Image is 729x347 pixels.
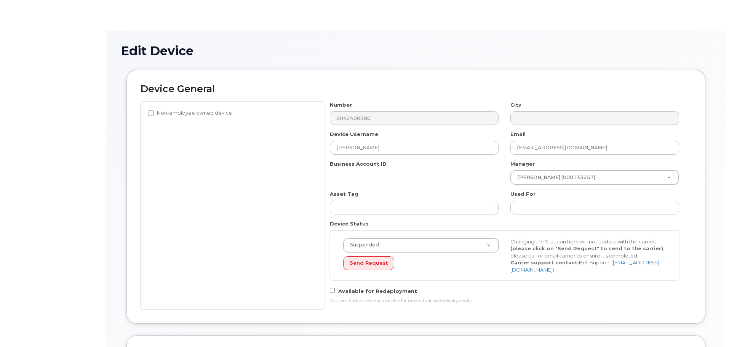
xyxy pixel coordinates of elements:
[510,131,526,138] label: Email
[510,160,535,168] label: Manager
[510,245,663,251] strong: (please click on "Send Request" to send to the carrier)
[343,256,394,270] button: Send Request
[513,174,595,181] span: [PERSON_NAME] (000133257)
[148,109,232,118] label: Non-employee owned device
[330,160,387,168] label: Business Account ID
[148,110,154,116] input: Non-employee owned device
[510,259,579,265] strong: Carrier support contact:
[330,131,378,138] label: Device Username
[511,171,679,184] a: [PERSON_NAME] (000133257)
[330,220,369,227] label: Device Status
[330,101,352,109] label: Number
[121,44,711,58] h1: Edit Device
[338,288,417,294] span: Available for Redeployment
[510,101,521,109] label: City
[510,190,536,198] label: Used For
[345,241,379,248] span: Suspended
[505,238,672,273] div: Changing the Status in here will not update with the carrier, , please call or email carrier to e...
[330,288,335,293] input: Available for Redeployment
[330,298,679,304] div: You can mark a device as available for new activations/redeployments
[330,190,358,198] label: Asset Tag
[510,259,659,273] a: [EMAIL_ADDRESS][DOMAIN_NAME]
[344,238,499,252] a: Suspended
[141,84,691,94] h2: Device General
